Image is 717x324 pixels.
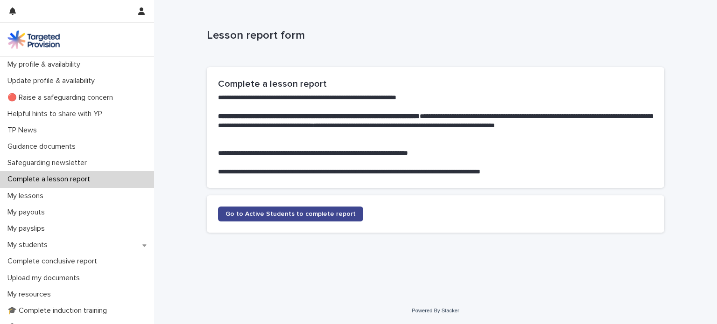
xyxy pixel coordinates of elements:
p: Update profile & availability [4,76,102,85]
p: My profile & availability [4,60,88,69]
p: TP News [4,126,44,135]
p: Complete conclusive report [4,257,105,266]
p: My lessons [4,192,51,200]
p: Helpful hints to share with YP [4,110,110,118]
p: My payslips [4,224,52,233]
p: 🎓 Complete induction training [4,306,114,315]
img: M5nRWzHhSzIhMunXDL62 [7,30,60,49]
span: Go to Active Students to complete report [225,211,356,217]
a: Powered By Stacker [412,308,459,313]
p: Complete a lesson report [4,175,98,184]
p: Upload my documents [4,274,87,283]
p: Lesson report form [207,29,661,42]
a: Go to Active Students to complete report [218,207,363,221]
p: 🔴 Raise a safeguarding concern [4,93,120,102]
p: My payouts [4,208,52,217]
p: My students [4,241,55,249]
h2: Complete a lesson report [218,78,653,90]
p: Safeguarding newsletter [4,159,94,167]
p: My resources [4,290,58,299]
p: Guidance documents [4,142,83,151]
